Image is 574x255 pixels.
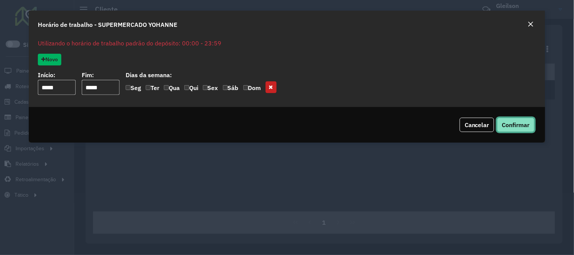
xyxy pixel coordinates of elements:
[164,85,169,90] input: Qua
[460,118,494,132] button: Cancelar
[526,20,536,30] button: Close
[184,83,198,95] label: Qui
[38,54,61,65] button: Novo
[184,85,189,90] input: Qui
[146,85,151,90] input: Ter
[126,83,141,95] label: Seg
[465,121,489,129] span: Cancelar
[223,83,239,95] label: Sáb
[164,83,180,95] label: Qua
[528,21,534,27] em: Fechar
[82,70,94,79] label: Fim:
[243,83,261,95] label: Dom
[497,118,535,132] button: Confirmar
[203,85,208,90] input: Sex
[502,121,530,129] span: Confirmar
[126,85,131,90] input: Seg
[223,85,228,90] input: Sáb
[38,39,536,48] p: Utilizando o horário de trabalho padrão do depósito: 00:00 - 23:59
[38,20,177,29] h4: Horário de trabalho - SUPERMERCADO YOHANNE
[126,70,172,79] label: Dias da semana:
[243,85,248,90] input: Dom
[146,83,159,95] label: Ter
[203,83,218,95] label: Sex
[38,70,55,79] label: Início:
